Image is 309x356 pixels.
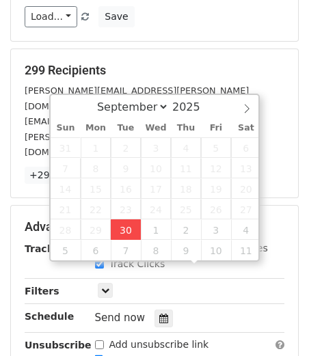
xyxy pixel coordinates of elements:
[111,199,141,219] span: September 23, 2025
[141,124,171,133] span: Wed
[169,100,218,113] input: Year
[141,178,171,199] span: September 17, 2025
[109,338,209,352] label: Add unsubscribe link
[111,219,141,240] span: September 30, 2025
[81,178,111,199] span: September 15, 2025
[25,243,70,254] strong: Tracking
[171,240,201,260] span: October 9, 2025
[25,63,284,78] h5: 299 Recipients
[141,199,171,219] span: September 24, 2025
[25,286,59,297] strong: Filters
[81,219,111,240] span: September 29, 2025
[51,240,81,260] span: October 5, 2025
[171,199,201,219] span: September 25, 2025
[231,219,261,240] span: October 4, 2025
[214,241,267,256] label: UTM Codes
[171,219,201,240] span: October 2, 2025
[81,240,111,260] span: October 6, 2025
[109,257,165,271] label: Track Clicks
[111,137,141,158] span: September 2, 2025
[171,137,201,158] span: September 4, 2025
[95,312,146,324] span: Send now
[201,137,231,158] span: September 5, 2025
[231,137,261,158] span: September 6, 2025
[111,158,141,178] span: September 9, 2025
[25,219,284,234] h5: Advanced
[231,199,261,219] span: September 27, 2025
[201,124,231,133] span: Fri
[81,124,111,133] span: Mon
[98,6,134,27] button: Save
[171,158,201,178] span: September 11, 2025
[111,178,141,199] span: September 16, 2025
[201,178,231,199] span: September 19, 2025
[111,124,141,133] span: Tue
[141,158,171,178] span: September 10, 2025
[141,240,171,260] span: October 8, 2025
[25,340,92,351] strong: Unsubscribe
[51,137,81,158] span: August 31, 2025
[141,219,171,240] span: October 1, 2025
[111,240,141,260] span: October 7, 2025
[25,132,249,158] small: [PERSON_NAME][EMAIL_ADDRESS][PERSON_NAME][DOMAIN_NAME]
[171,124,201,133] span: Thu
[231,178,261,199] span: September 20, 2025
[25,116,250,126] small: [EMAIL_ADDRESS][PERSON_NAME][DOMAIN_NAME]
[81,137,111,158] span: September 1, 2025
[51,178,81,199] span: September 14, 2025
[241,290,309,356] iframe: Chat Widget
[51,199,81,219] span: September 21, 2025
[81,199,111,219] span: September 22, 2025
[141,137,171,158] span: September 3, 2025
[25,6,77,27] a: Load...
[25,311,74,322] strong: Schedule
[51,158,81,178] span: September 7, 2025
[201,199,231,219] span: September 26, 2025
[201,158,231,178] span: September 12, 2025
[25,85,249,111] small: [PERSON_NAME][EMAIL_ADDRESS][PERSON_NAME][DOMAIN_NAME]
[25,167,88,184] a: +296 more
[201,240,231,260] span: October 10, 2025
[171,178,201,199] span: September 18, 2025
[231,158,261,178] span: September 13, 2025
[231,124,261,133] span: Sat
[51,124,81,133] span: Sun
[201,219,231,240] span: October 3, 2025
[81,158,111,178] span: September 8, 2025
[231,240,261,260] span: October 11, 2025
[51,219,81,240] span: September 28, 2025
